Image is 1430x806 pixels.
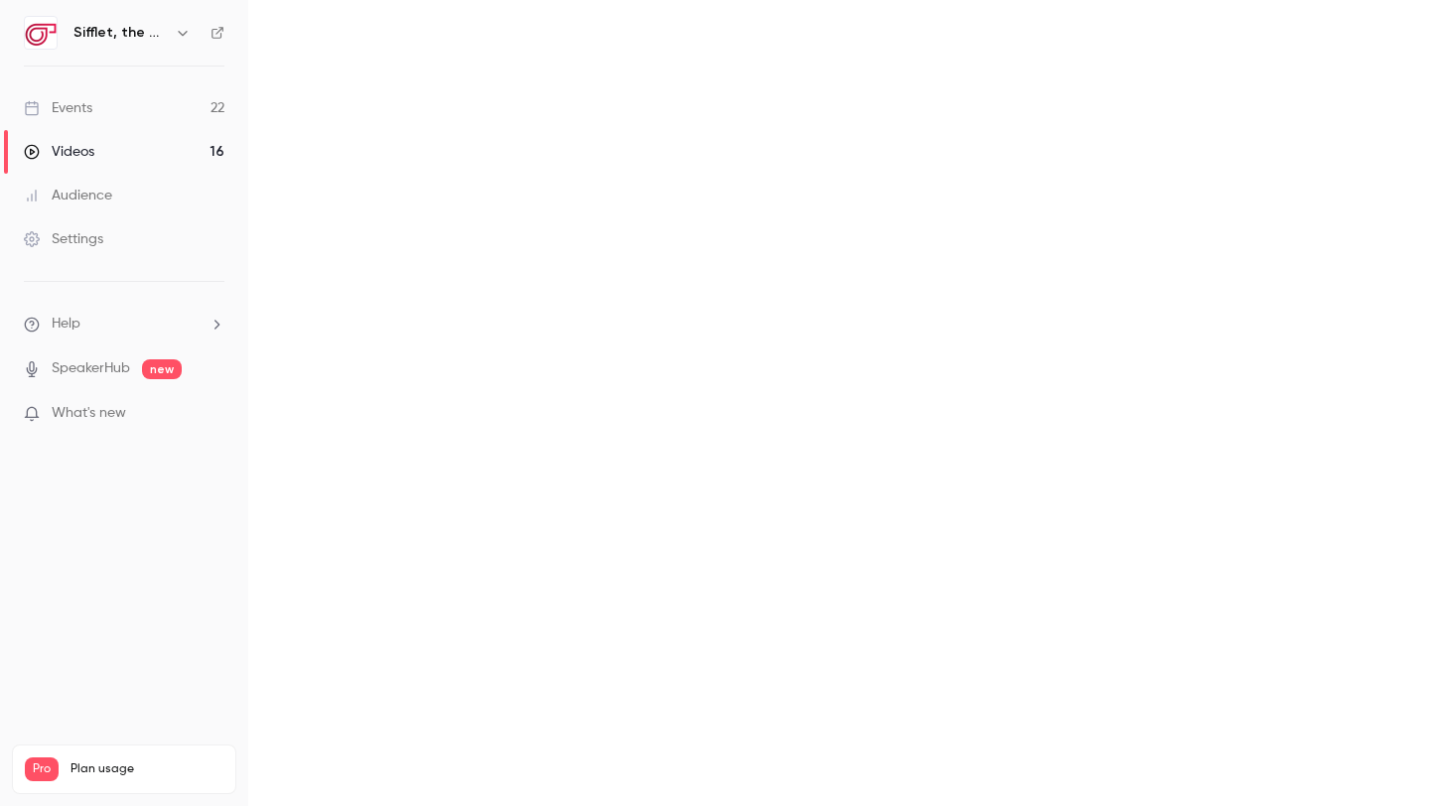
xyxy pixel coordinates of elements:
[25,17,57,49] img: Sifflet, the AI-augmented data observability platform built for data teams with business users in...
[24,229,103,249] div: Settings
[24,314,224,335] li: help-dropdown-opener
[52,358,130,379] a: SpeakerHub
[24,142,94,162] div: Videos
[73,23,167,43] h6: Sifflet, the AI-augmented data observability platform built for data teams with business users in...
[24,186,112,205] div: Audience
[24,98,92,118] div: Events
[201,405,224,423] iframe: Noticeable Trigger
[52,403,126,424] span: What's new
[142,359,182,379] span: new
[52,314,80,335] span: Help
[25,757,59,781] span: Pro
[71,761,223,777] span: Plan usage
